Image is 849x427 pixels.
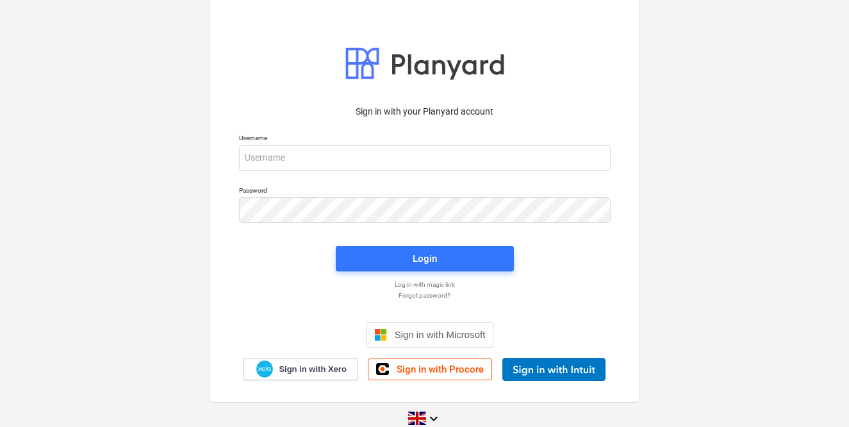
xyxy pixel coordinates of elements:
[233,291,617,300] a: Forgot password?
[426,411,441,426] i: keyboard_arrow_down
[368,359,492,380] a: Sign in with Procore
[233,280,617,289] a: Log in with magic link
[239,134,611,145] p: Username
[239,105,611,118] p: Sign in with your Planyard account
[413,250,437,267] div: Login
[395,329,486,340] span: Sign in with Microsoft
[239,186,611,197] p: Password
[243,358,358,380] a: Sign in with Xero
[239,145,611,171] input: Username
[397,364,484,375] span: Sign in with Procore
[256,360,273,378] img: Xero logo
[336,246,514,271] button: Login
[374,328,387,341] img: Microsoft logo
[279,364,346,375] span: Sign in with Xero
